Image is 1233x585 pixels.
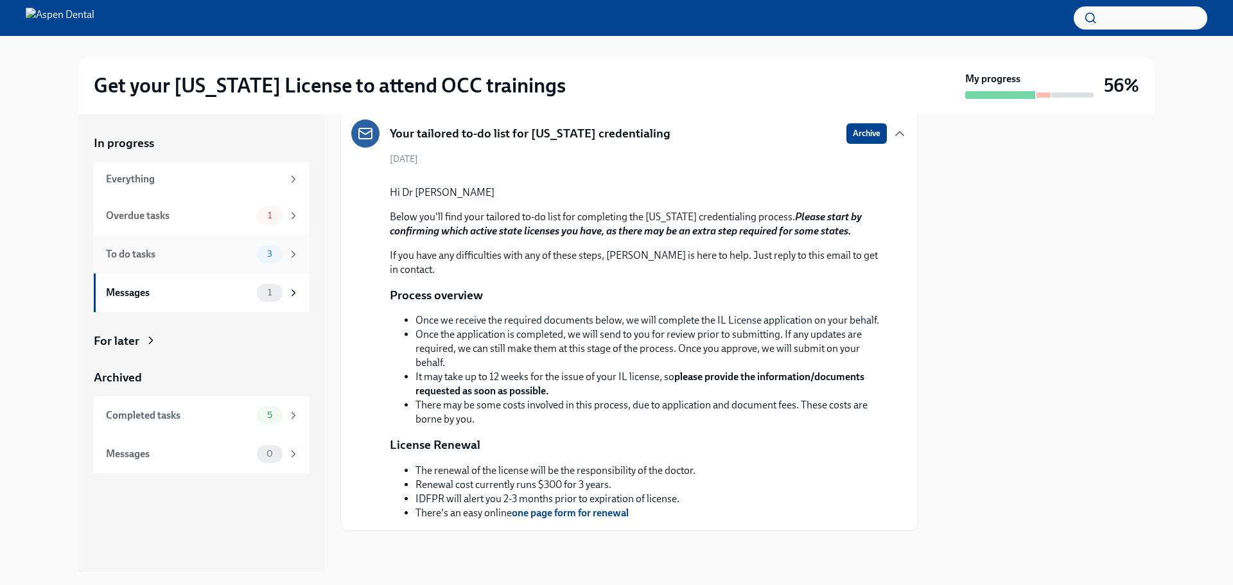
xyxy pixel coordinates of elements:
div: Messages [106,286,252,300]
li: Once the application is completed, we will send to you for review prior to submitting. If any upd... [415,327,887,370]
li: Renewal cost currently runs $300 for 3 years. [415,478,695,492]
p: Hi Dr [PERSON_NAME] [390,186,887,200]
a: For later [94,333,310,349]
span: 0 [259,449,281,458]
h5: Your tailored to-do list for [US_STATE] credentialing [390,125,670,142]
div: For later [94,333,139,349]
li: It may take up to 12 weeks for the issue of your IL license, so [415,370,887,398]
span: Archive [853,127,880,140]
img: Aspen Dental [26,8,94,28]
a: Everything [94,162,310,196]
a: Archived [94,369,310,386]
li: The renewal of the license will be the responsibility of the doctor. [415,464,695,478]
strong: Please start by confirming which active state licenses you have, as there may be an extra step re... [390,211,862,237]
button: Archive [846,123,887,144]
a: Completed tasks5 [94,396,310,435]
a: In progress [94,135,310,152]
p: Below you'll find your tailored to-do list for completing the [US_STATE] credentialing process. [390,210,887,238]
span: [DATE] [390,153,418,165]
a: one page form for renewal [512,507,629,519]
h3: 56% [1104,74,1139,97]
li: IDFPR will alert you 2-3 months prior to expiration of license. [415,492,695,506]
strong: My progress [965,72,1020,86]
p: If you have any difficulties with any of these steps, [PERSON_NAME] is here to help. Just reply t... [390,249,887,277]
span: 1 [260,288,279,297]
a: Messages0 [94,435,310,473]
li: There may be some costs involved in this process, due to application and document fees. These cos... [415,398,887,426]
div: Messages [106,447,252,461]
span: 1 [260,211,279,220]
div: To do tasks [106,247,252,261]
p: License Renewal [390,437,480,453]
a: To do tasks3 [94,235,310,274]
p: Process overview [390,287,483,304]
a: Overdue tasks1 [94,196,310,235]
div: Completed tasks [106,408,252,423]
div: Everything [106,172,283,186]
span: 3 [259,249,280,259]
h2: Get your [US_STATE] License to attend OCC trainings [94,73,566,98]
li: Once we receive the required documents below, we will complete the IL License application on your... [415,313,887,327]
span: 5 [259,410,280,420]
li: There's an easy online [415,506,695,520]
a: Messages1 [94,274,310,312]
div: Overdue tasks [106,209,252,223]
